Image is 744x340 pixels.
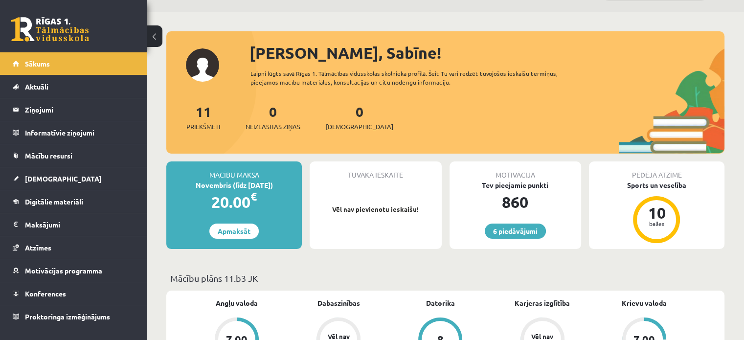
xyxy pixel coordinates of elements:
[485,224,546,239] a: 6 piedāvājumi
[25,82,48,91] span: Aktuāli
[11,17,89,42] a: Rīgas 1. Tālmācības vidusskola
[315,204,436,214] p: Vēl nav pievienotu ieskaišu!
[13,75,135,98] a: Aktuāli
[589,180,724,190] div: Sports un veselība
[166,161,302,180] div: Mācību maksa
[216,298,258,308] a: Angļu valoda
[246,103,300,132] a: 0Neizlasītās ziņas
[25,151,72,160] span: Mācību resursi
[450,180,581,190] div: Tev pieejamie punkti
[25,98,135,121] legend: Ziņojumi
[25,174,102,183] span: [DEMOGRAPHIC_DATA]
[25,59,50,68] span: Sākums
[25,121,135,144] legend: Informatīvie ziņojumi
[622,298,667,308] a: Krievu valoda
[13,282,135,305] a: Konferences
[310,161,441,180] div: Tuvākā ieskaite
[317,298,360,308] a: Dabaszinības
[589,180,724,245] a: Sports un veselība 10 balles
[246,122,300,132] span: Neizlasītās ziņas
[642,221,671,227] div: balles
[25,266,102,275] span: Motivācijas programma
[25,197,83,206] span: Digitālie materiāli
[250,69,586,87] div: Laipni lūgts savā Rīgas 1. Tālmācības vidusskolas skolnieka profilā. Šeit Tu vari redzēt tuvojošo...
[209,224,259,239] a: Apmaksāt
[13,259,135,282] a: Motivācijas programma
[589,161,724,180] div: Pēdējā atzīme
[186,103,220,132] a: 11Priekšmeti
[166,180,302,190] div: Novembris (līdz [DATE])
[450,190,581,214] div: 860
[13,305,135,328] a: Proktoringa izmēģinājums
[166,190,302,214] div: 20.00
[13,190,135,213] a: Digitālie materiāli
[326,122,393,132] span: [DEMOGRAPHIC_DATA]
[13,98,135,121] a: Ziņojumi
[25,243,51,252] span: Atzīmes
[13,121,135,144] a: Informatīvie ziņojumi
[13,236,135,259] a: Atzīmes
[326,103,393,132] a: 0[DEMOGRAPHIC_DATA]
[515,298,570,308] a: Karjeras izglītība
[13,52,135,75] a: Sākums
[25,289,66,298] span: Konferences
[13,213,135,236] a: Maksājumi
[186,122,220,132] span: Priekšmeti
[450,161,581,180] div: Motivācija
[170,272,721,285] p: Mācību plāns 11.b3 JK
[25,312,110,321] span: Proktoringa izmēģinājums
[13,144,135,167] a: Mācību resursi
[249,41,724,65] div: [PERSON_NAME], Sabīne!
[250,189,257,204] span: €
[642,205,671,221] div: 10
[13,167,135,190] a: [DEMOGRAPHIC_DATA]
[426,298,455,308] a: Datorika
[25,213,135,236] legend: Maksājumi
